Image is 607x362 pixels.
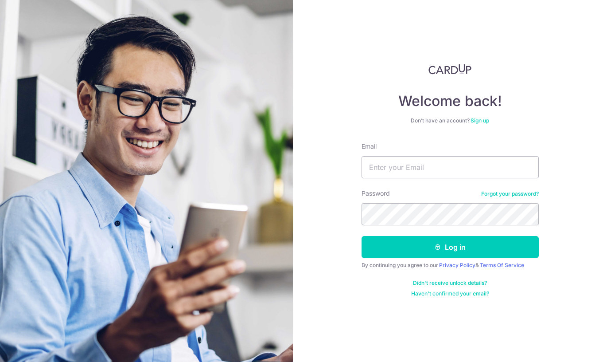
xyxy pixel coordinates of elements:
[362,262,539,269] div: By continuing you agree to our &
[413,279,487,287] a: Didn't receive unlock details?
[411,290,489,297] a: Haven't confirmed your email?
[362,236,539,258] button: Log in
[362,189,390,198] label: Password
[362,142,377,151] label: Email
[439,262,475,268] a: Privacy Policy
[428,64,472,75] img: CardUp Logo
[362,156,539,178] input: Enter your Email
[362,117,539,124] div: Don’t have an account?
[480,262,524,268] a: Terms Of Service
[481,190,539,197] a: Forgot your password?
[471,117,489,124] a: Sign up
[362,92,539,110] h4: Welcome back!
